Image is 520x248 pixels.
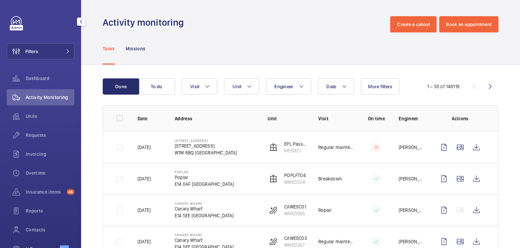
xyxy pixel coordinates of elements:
[318,175,342,182] p: Breakdown
[427,83,460,90] div: 1 – 30 of 149119
[399,115,425,122] p: Engineer
[126,45,146,52] p: Missions
[268,115,307,122] p: Unit
[175,115,257,122] p: Address
[318,238,354,245] p: Regular maintenance
[138,238,151,245] p: [DATE]
[26,132,74,139] span: Requests
[436,115,485,122] p: Actions
[26,113,74,120] span: Units
[361,78,399,95] button: More filters
[7,43,74,59] button: Filters
[175,149,237,156] p: W1W 8BQ [GEOGRAPHIC_DATA]
[67,189,74,195] span: 46
[232,84,241,89] span: Unit
[318,207,332,214] p: Repair
[26,75,74,82] span: Dashboard
[266,78,311,95] button: Engineer
[326,84,336,89] span: Date
[138,175,151,182] p: [DATE]
[26,207,74,214] span: Reports
[103,16,188,29] h1: Activity monitoring
[25,48,38,55] span: Filters
[26,94,74,101] span: Activity Monitoring
[368,84,392,89] span: More filters
[175,201,234,205] p: Canary Wharf
[175,205,234,212] p: Canary Wharf
[318,144,354,151] p: Regular maintenance
[269,206,277,214] img: escalator.svg
[175,174,234,181] p: Poplar
[139,78,175,95] button: To do
[224,78,259,95] button: Unit
[103,45,115,52] p: Tasks
[138,115,164,122] p: Date
[138,207,151,214] p: [DATE]
[284,141,307,147] p: EPL Passenger Lift
[175,212,234,219] p: E14 5EE [GEOGRAPHIC_DATA]
[26,151,74,157] span: Invoicing
[26,226,74,233] span: Contacts
[274,84,293,89] span: Engineer
[365,115,388,122] p: On time
[175,181,234,188] p: E14 0AF [GEOGRAPHIC_DATA]
[269,238,277,246] img: escalator.svg
[284,210,306,217] p: WME0365
[138,144,151,151] p: [DATE]
[26,189,64,195] span: Insurance items
[399,144,425,151] p: [PERSON_NAME]
[269,143,277,151] img: elevator.svg
[399,207,425,214] p: [PERSON_NAME]
[182,78,217,95] button: Visit
[190,84,199,89] span: Visit
[318,115,354,122] p: Visit
[318,78,354,95] button: Date
[175,237,234,244] p: Canary Wharf
[284,179,305,185] p: WME0324
[175,233,234,237] p: Canary Wharf
[284,203,306,210] p: CAWESC01
[103,78,139,95] button: Done
[26,170,74,176] span: Overtime
[390,16,437,32] button: Create a callout
[399,238,425,245] p: [PERSON_NAME]
[399,175,425,182] p: [PERSON_NAME]
[175,143,237,149] p: [STREET_ADDRESS]
[175,170,234,174] p: Poplar
[284,147,307,154] p: M55921
[284,235,307,242] p: CAWESC03
[269,175,277,183] img: elevator.svg
[439,16,498,32] button: Book an appointment
[175,139,237,143] p: [STREET_ADDRESS]
[284,172,305,179] p: POPLFT04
